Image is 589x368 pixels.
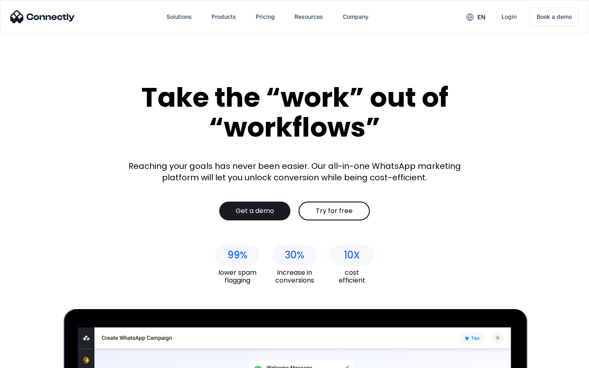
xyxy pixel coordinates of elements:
[288,7,330,27] div: Resources
[285,249,304,261] div: 30%
[16,354,49,365] ul: Language list
[299,202,370,220] a: Try for free
[110,83,479,142] div: Take the “work” out of “workflows”
[344,249,360,261] div: 10X
[501,11,517,22] div: Login
[249,7,281,27] a: Pricing
[495,7,523,27] a: Login
[160,7,198,27] div: Solutions
[205,7,243,27] div: Products
[10,10,75,23] img: Connectly Logo
[8,354,49,365] aside: Language selected: English
[227,249,247,261] div: 99%
[343,11,369,22] div: Company
[236,207,274,215] div: Get a demo
[329,269,374,284] div: cost efficient
[316,207,353,215] div: Try for free
[215,269,260,284] div: lower spam flagging
[530,7,579,26] a: Book a demo
[460,11,492,23] div: en
[272,269,317,284] div: increase in conversions
[166,11,192,22] div: Solutions
[336,7,375,27] div: Company
[294,11,323,22] div: Resources
[123,160,466,183] div: Reaching your goals has never been easier. Our all-in-one WhatsApp marketing platform will let yo...
[477,11,486,23] div: en
[211,11,236,22] div: Products
[219,202,290,220] a: Get a demo
[256,11,275,22] div: Pricing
